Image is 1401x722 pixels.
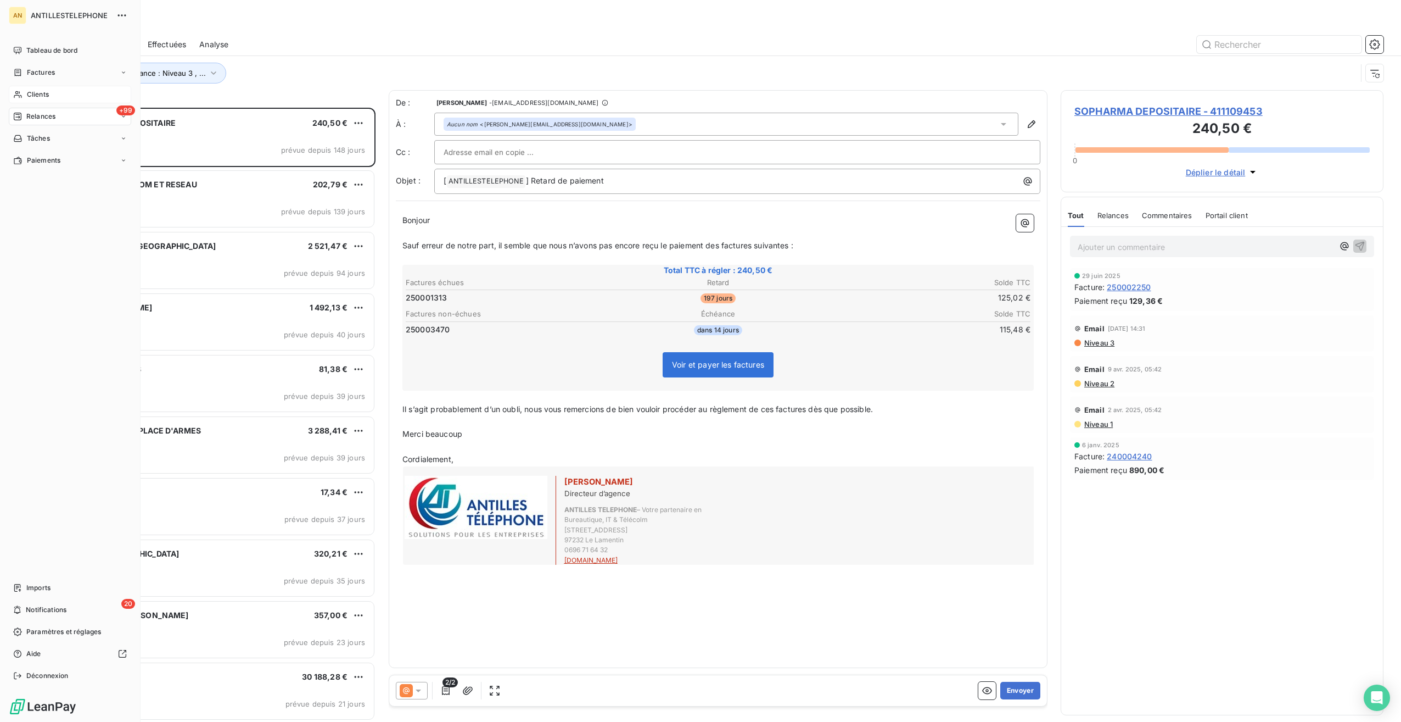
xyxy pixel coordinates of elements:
button: Envoyer [1000,682,1040,699]
span: Paiements [27,155,60,165]
span: Email [1084,406,1105,414]
span: Analyse [199,39,228,50]
button: Niveau de relance : Niveau 3 , ... [78,63,226,84]
span: 2/2 [442,677,458,687]
span: Email [1084,365,1105,374]
span: Niveau 2 [1083,379,1114,388]
span: 29 juin 2025 [1082,273,1120,279]
span: Déconnexion [26,671,69,681]
span: Paramètres et réglages [26,627,101,637]
span: Aide [26,649,41,659]
span: Facture : [1074,281,1105,293]
span: Objet : [396,176,421,185]
span: 1 492,13 € [310,303,348,312]
div: grid [53,108,376,722]
th: Factures échues [405,277,613,288]
span: Niveau de relance : Niveau 3 , ... [94,69,206,77]
th: Solde TTC [823,308,1031,320]
span: prévue depuis 40 jours [284,330,365,339]
span: Tableau de bord [26,46,77,55]
div: <[PERSON_NAME][EMAIL_ADDRESS][DOMAIN_NAME]> [447,120,632,128]
span: Notifications [26,605,66,615]
span: 3 288,41 € [308,426,348,435]
span: Commentaires [1142,211,1192,220]
span: Portail client [1206,211,1248,220]
span: 6 janv. 2025 [1082,442,1119,448]
th: Retard [614,277,822,288]
span: Voir et payer les factures [672,360,764,369]
span: prévue depuis 148 jours [281,146,365,154]
th: Solde TTC [823,277,1031,288]
td: 125,02 € [823,292,1031,304]
span: Tout [1068,211,1084,220]
span: [PERSON_NAME] [436,99,487,106]
td: 250003470 [405,324,613,336]
span: ] Retard de paiement [526,176,604,185]
span: Cordialement, [402,454,453,464]
span: Sauf erreur de notre part, il semble que nous n’avons pas encore reçu le paiement des factures su... [402,241,793,250]
span: Niveau 1 [1083,420,1113,429]
span: Total TTC à régler : 240,50 € [404,265,1032,276]
span: SOPHARMA DEPOSITAIRE - 411109453 [1074,104,1370,119]
span: prévue depuis 21 jours [285,699,365,708]
input: Rechercher [1197,36,1361,53]
span: 129,36 € [1129,295,1163,307]
span: +99 [116,105,135,115]
span: 2 521,47 € [308,241,348,251]
a: Aide [9,645,131,663]
span: Déplier le détail [1186,166,1246,178]
span: 250001313 [406,292,447,303]
th: Échéance [614,308,822,320]
span: Facture : [1074,451,1105,462]
span: Bonjour [402,215,430,225]
span: 17,34 € [321,487,348,497]
span: Effectuées [148,39,187,50]
span: Niveau 3 [1083,338,1114,347]
span: Il s’agit probablement d’un oubli, nous vous remercions de bien vouloir procéder au règlement de ... [402,404,873,414]
span: Relances [26,112,55,121]
input: Adresse email en copie ... [444,144,562,160]
span: 250002250 [1107,281,1151,293]
span: 2 avr. 2025, 05:42 [1108,407,1162,413]
span: prévue depuis 39 jours [284,453,365,462]
span: dans 14 jours [694,325,742,335]
span: 357,00 € [314,610,348,620]
span: De : [396,97,434,108]
span: prévue depuis 35 jours [284,576,365,585]
span: ANTILLESTELEPHONE [447,175,525,188]
span: 9 avr. 2025, 05:42 [1108,366,1162,373]
span: 240,50 € [312,118,348,127]
span: 30 188,28 € [302,672,348,681]
em: Aucun nom [447,120,478,128]
label: À : [396,119,434,130]
th: Factures non-échues [405,308,613,320]
span: ANTILLESTELEPHONE [31,11,110,20]
span: Email [1084,324,1105,333]
button: Déplier le détail [1183,166,1262,179]
img: Logo LeanPay [9,698,77,715]
span: 0 [1073,156,1077,165]
label: Cc : [396,147,434,158]
span: 320,21 € [314,549,348,558]
span: prévue depuis 139 jours [281,207,365,216]
td: 115,48 € [823,324,1031,336]
span: prévue depuis 39 jours [284,392,365,401]
span: 890,00 € [1129,464,1164,476]
span: Paiement reçu [1074,295,1127,307]
span: prévue depuis 94 jours [284,269,365,277]
span: Clients [27,90,49,99]
span: 81,38 € [319,364,348,374]
span: Factures [27,68,55,77]
span: Paiement reçu [1074,464,1127,476]
span: [ [444,176,446,185]
span: prévue depuis 37 jours [284,515,365,524]
span: Relances [1097,211,1129,220]
span: COMMUNE DE [GEOGRAPHIC_DATA] [77,241,216,251]
span: prévue depuis 23 jours [284,638,365,647]
span: Tâches [27,134,50,143]
span: - [EMAIL_ADDRESS][DOMAIN_NAME] [489,99,598,106]
span: 240004240 [1107,451,1152,462]
div: AN [9,7,26,24]
span: 20 [121,599,135,609]
span: Imports [26,583,51,593]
